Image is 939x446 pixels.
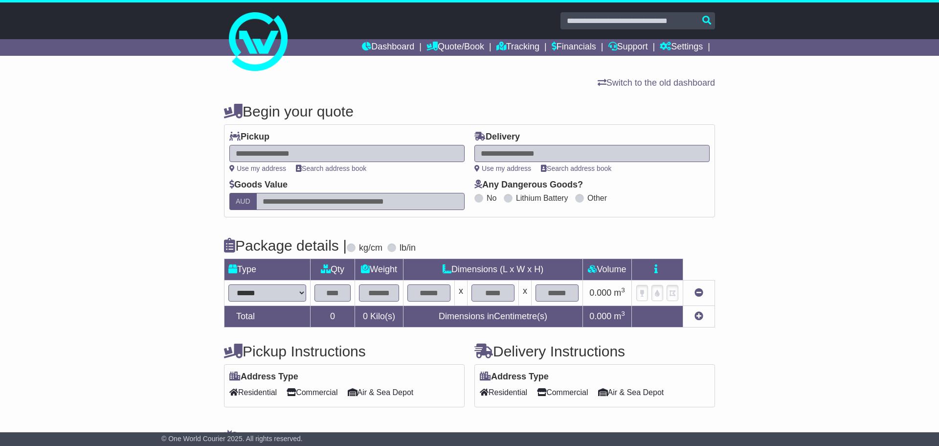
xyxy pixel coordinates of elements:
a: Use my address [474,164,531,172]
h4: Package details | [224,237,347,254]
span: 0.000 [589,311,611,321]
span: Commercial [287,385,337,400]
span: Air & Sea Depot [598,385,664,400]
h4: Delivery Instructions [474,343,715,359]
span: 0.000 [589,288,611,298]
td: Weight [355,259,403,281]
label: Goods Value [229,180,288,190]
a: Switch to the old dashboard [598,78,715,88]
span: m [614,311,625,321]
a: Search address book [541,164,611,172]
td: Volume [582,259,631,281]
td: Total [224,306,311,328]
label: Address Type [229,372,298,382]
h4: Warranty & Insurance [224,429,715,446]
label: Delivery [474,132,520,142]
td: x [455,281,468,306]
a: Dashboard [362,39,414,56]
a: Quote/Book [426,39,484,56]
span: Residential [480,385,527,400]
td: Qty [310,259,355,281]
td: x [518,281,531,306]
td: Dimensions (L x W x H) [403,259,583,281]
td: 0 [310,306,355,328]
a: Tracking [496,39,539,56]
h4: Pickup Instructions [224,343,465,359]
span: m [614,288,625,298]
label: Lithium Battery [516,193,568,203]
span: Residential [229,385,277,400]
td: Type [224,259,311,281]
label: kg/cm [359,243,382,254]
label: lb/in [400,243,416,254]
label: Pickup [229,132,269,142]
span: 0 [363,311,368,321]
h4: Begin your quote [224,103,715,119]
td: Dimensions in Centimetre(s) [403,306,583,328]
a: Support [608,39,648,56]
sup: 3 [621,310,625,317]
a: Use my address [229,164,286,172]
a: Financials [552,39,596,56]
span: Air & Sea Depot [348,385,414,400]
a: Search address book [296,164,366,172]
a: Add new item [694,311,703,321]
sup: 3 [621,286,625,294]
label: No [487,193,496,203]
a: Remove this item [694,288,703,298]
label: Address Type [480,372,549,382]
label: AUD [229,193,257,210]
span: Commercial [537,385,588,400]
td: Kilo(s) [355,306,403,328]
label: Other [587,193,607,203]
label: Any Dangerous Goods? [474,180,583,190]
span: © One World Courier 2025. All rights reserved. [161,435,303,443]
a: Settings [660,39,703,56]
